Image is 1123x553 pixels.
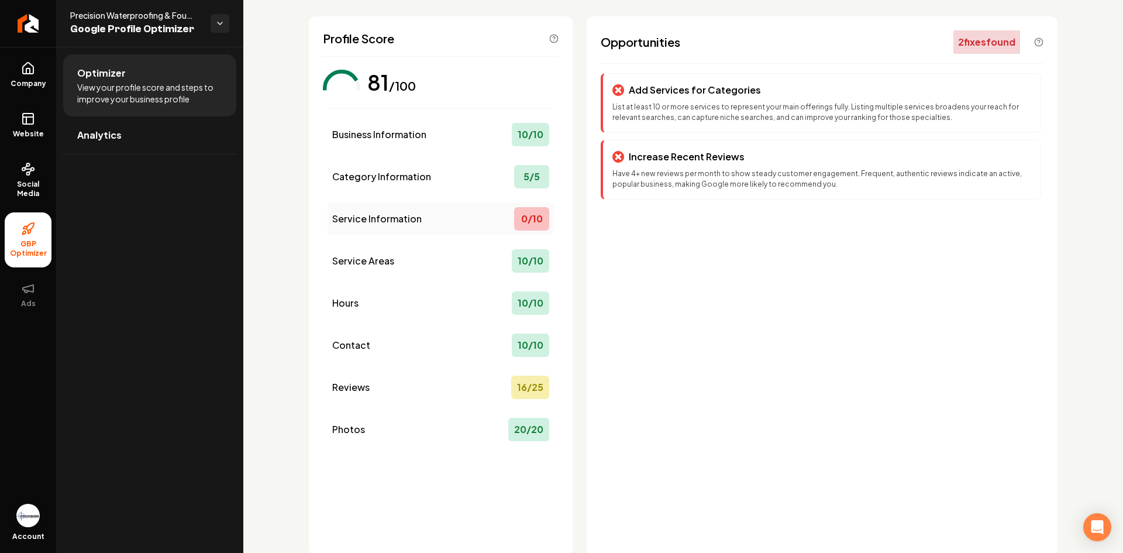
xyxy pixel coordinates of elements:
[332,128,426,142] span: Business Information
[16,504,40,527] button: Open user button
[601,34,680,50] span: Opportunities
[16,299,40,308] span: Ads
[389,78,416,94] div: /100
[367,71,389,94] div: 81
[5,180,51,198] span: Social Media
[629,150,745,164] p: Increase Recent Reviews
[612,169,1031,190] p: Have 4+ new reviews per month to show steady customer engagement. Frequent, authentic reviews ind...
[508,418,549,441] div: 20 / 20
[601,73,1041,133] div: Add Services for CategoriesList at least 10 or more services to represent your main offerings ful...
[5,153,51,208] a: Social Media
[18,14,39,33] img: Rebolt Logo
[511,376,549,399] div: 16 / 25
[6,79,51,88] span: Company
[512,291,549,315] div: 10 / 10
[332,296,359,310] span: Hours
[601,140,1041,200] div: Increase Recent ReviewsHave 4+ new reviews per month to show steady customer engagement. Frequent...
[77,128,122,142] span: Analytics
[1083,513,1111,541] div: Open Intercom Messenger
[514,207,549,231] div: 0 / 10
[5,102,51,148] a: Website
[512,334,549,357] div: 10 / 10
[512,123,549,146] div: 10 / 10
[16,504,40,527] img: Precision Waterproofing & Foundation Repair
[332,212,422,226] span: Service Information
[332,254,394,268] span: Service Areas
[953,30,1020,54] div: 2 fix es found
[629,83,761,97] p: Add Services for Categories
[5,272,51,318] button: Ads
[8,129,49,139] span: Website
[12,532,44,541] span: Account
[5,52,51,98] a: Company
[70,9,201,21] span: Precision Waterproofing & Foundation Repair
[332,423,365,437] span: Photos
[70,21,201,37] span: Google Profile Optimizer
[323,30,394,47] span: Profile Score
[5,239,51,258] span: GBP Optimizer
[77,81,222,105] span: View your profile score and steps to improve your business profile
[514,165,549,188] div: 5 / 5
[512,249,549,273] div: 10 / 10
[77,66,126,80] span: Optimizer
[332,170,431,184] span: Category Information
[612,102,1031,123] p: List at least 10 or more services to represent your main offerings fully. Listing multiple servic...
[63,116,236,154] a: Analytics
[332,380,370,394] span: Reviews
[332,338,370,352] span: Contact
